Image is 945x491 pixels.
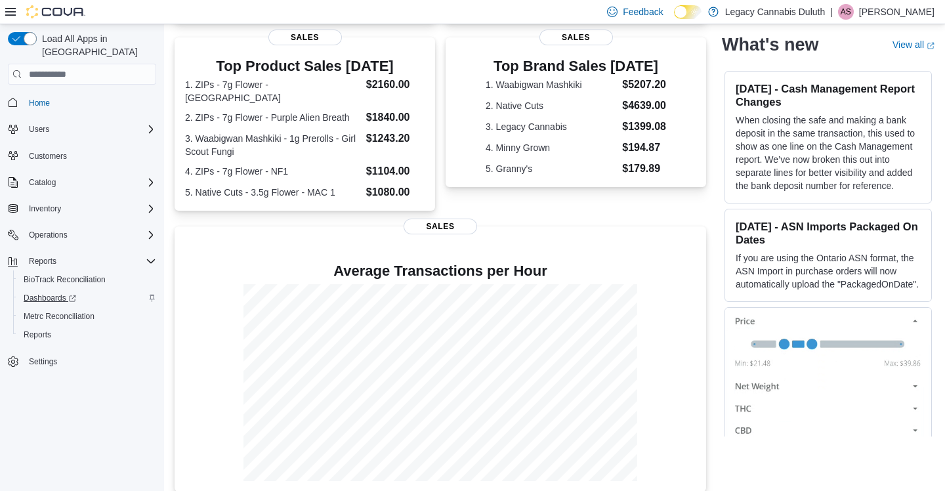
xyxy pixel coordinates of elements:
[29,124,49,135] span: Users
[13,307,161,326] button: Metrc Reconciliation
[736,82,921,108] h3: [DATE] - Cash Management Report Changes
[29,98,50,108] span: Home
[24,311,94,322] span: Metrc Reconciliation
[37,32,156,58] span: Load All Apps in [GEOGRAPHIC_DATA]
[24,121,54,137] button: Users
[24,274,106,285] span: BioTrack Reconciliation
[24,227,73,243] button: Operations
[24,201,156,217] span: Inventory
[3,173,161,192] button: Catalog
[24,94,156,110] span: Home
[13,326,161,344] button: Reports
[185,78,361,104] dt: 1. ZIPs - 7g Flower - [GEOGRAPHIC_DATA]
[486,120,617,133] dt: 3. Legacy Cannabis
[24,95,55,111] a: Home
[29,256,56,267] span: Reports
[13,270,161,289] button: BioTrack Reconciliation
[18,272,156,288] span: BioTrack Reconciliation
[674,5,702,19] input: Dark Mode
[622,119,666,135] dd: $1399.08
[185,263,696,279] h4: Average Transactions per Hour
[24,354,62,370] a: Settings
[622,140,666,156] dd: $194.87
[185,165,361,178] dt: 4. ZIPs - 7g Flower - NF1
[24,227,156,243] span: Operations
[841,4,851,20] span: AS
[722,34,818,55] h2: What's new
[24,121,156,137] span: Users
[185,58,425,74] h3: Top Product Sales [DATE]
[29,151,67,161] span: Customers
[18,327,156,343] span: Reports
[29,203,61,214] span: Inventory
[26,5,85,18] img: Cova
[29,177,56,188] span: Catalog
[185,111,361,124] dt: 2. ZIPs - 7g Flower - Purple Alien Breath
[24,293,76,303] span: Dashboards
[366,110,425,125] dd: $1840.00
[18,290,156,306] span: Dashboards
[859,4,934,20] p: [PERSON_NAME]
[486,58,666,74] h3: Top Brand Sales [DATE]
[3,352,161,371] button: Settings
[366,77,425,93] dd: $2160.00
[18,309,156,324] span: Metrc Reconciliation
[24,330,51,340] span: Reports
[736,251,921,291] p: If you are using the Ontario ASN format, the ASN Import in purchase orders will now automatically...
[622,98,666,114] dd: $4639.00
[24,353,156,370] span: Settings
[539,30,613,45] span: Sales
[366,184,425,200] dd: $1080.00
[674,19,675,20] span: Dark Mode
[838,4,854,20] div: Adam Schroeder
[404,219,477,234] span: Sales
[725,4,826,20] p: Legacy Cannabis Duluth
[24,148,156,164] span: Customers
[8,87,156,405] nav: Complex example
[13,289,161,307] a: Dashboards
[486,141,617,154] dt: 4. Minny Grown
[185,186,361,199] dt: 5. Native Cuts - 3.5g Flower - MAC 1
[3,200,161,218] button: Inventory
[24,253,156,269] span: Reports
[18,272,111,288] a: BioTrack Reconciliation
[24,175,61,190] button: Catalog
[486,78,617,91] dt: 1. Waabigwan Mashkiki
[830,4,833,20] p: |
[736,220,921,246] h3: [DATE] - ASN Imports Packaged On Dates
[927,41,934,49] svg: External link
[18,327,56,343] a: Reports
[486,99,617,112] dt: 2. Native Cuts
[24,175,156,190] span: Catalog
[24,253,62,269] button: Reports
[486,162,617,175] dt: 5. Granny's
[29,230,68,240] span: Operations
[29,356,57,367] span: Settings
[3,146,161,165] button: Customers
[3,93,161,112] button: Home
[3,252,161,270] button: Reports
[366,131,425,146] dd: $1243.20
[3,226,161,244] button: Operations
[185,132,361,158] dt: 3. Waabigwan Mashkiki - 1g Prerolls - Girl Scout Fungi
[623,5,663,18] span: Feedback
[892,39,934,50] a: View allExternal link
[18,290,81,306] a: Dashboards
[268,30,342,45] span: Sales
[3,120,161,139] button: Users
[736,114,921,192] p: When closing the safe and making a bank deposit in the same transaction, this used to show as one...
[24,148,72,164] a: Customers
[622,77,666,93] dd: $5207.20
[24,201,66,217] button: Inventory
[622,161,666,177] dd: $179.89
[18,309,100,324] a: Metrc Reconciliation
[366,163,425,179] dd: $1104.00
